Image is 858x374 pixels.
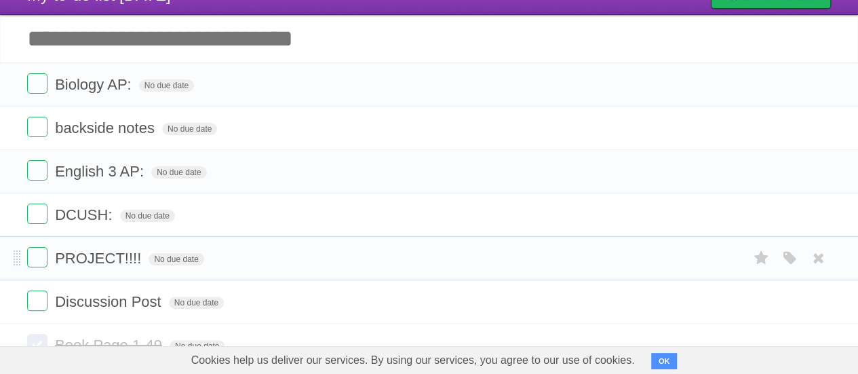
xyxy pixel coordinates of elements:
label: Done [27,291,47,311]
span: Book Page 1-49 [55,337,165,354]
span: Cookies help us deliver our services. By using our services, you agree to our use of cookies. [178,347,648,374]
span: Biology AP: [55,76,135,93]
span: backside notes [55,119,158,136]
span: DCUSH: [55,206,115,223]
span: PROJECT!!!! [55,250,144,267]
label: Done [27,73,47,94]
label: Done [27,204,47,224]
span: Discussion Post [55,293,165,310]
label: Done [27,247,47,267]
span: No due date [139,79,194,92]
label: Star task [748,247,774,269]
label: Done [27,117,47,137]
span: No due date [169,297,224,309]
span: No due date [170,340,225,352]
span: English 3 AP: [55,163,147,180]
span: No due date [162,123,217,135]
label: Done [27,334,47,354]
label: Done [27,160,47,181]
button: OK [651,353,678,369]
span: No due date [120,210,175,222]
span: No due date [151,166,206,179]
span: No due date [149,253,203,265]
